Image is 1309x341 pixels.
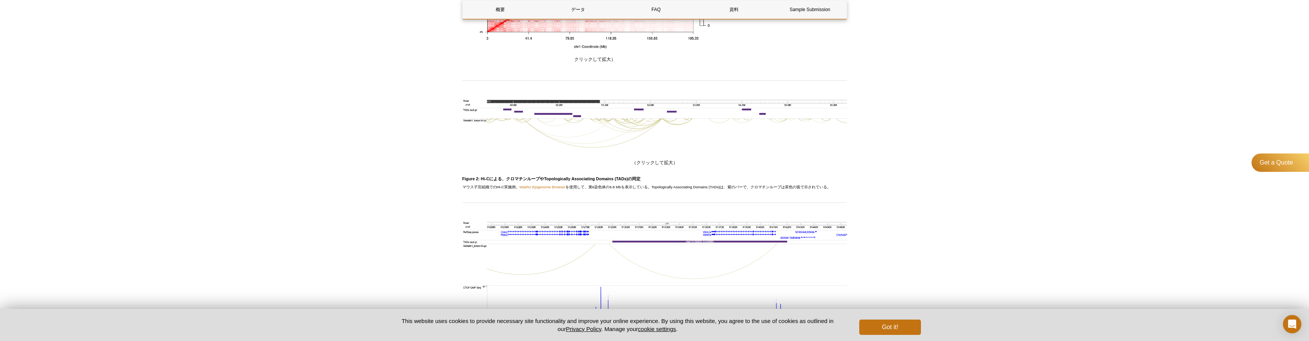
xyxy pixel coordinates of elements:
[618,0,694,19] a: FAQ
[519,185,565,189] a: WashU Epigenome Browser
[462,183,847,191] p: マウス子宮組織でのHi-C実施例。 を使用して、第6染色体の6.8 Mbを表示している。Topologically Associating Domains (TADs)は、紫のバーで、クロマチン...
[462,98,847,166] div: （クリックして拡大）
[388,317,847,333] p: This website uses cookies to provide necessary site functionality and improve your online experie...
[774,0,846,19] a: Sample Submission
[463,0,538,19] a: 概要
[696,0,772,19] a: 資料
[462,98,847,157] img: Hi-C enables identification of complex chromatin interactions like chromatin looping and Topologi...
[1283,315,1301,333] div: Open Intercom Messenger
[462,174,847,183] h3: Figure 2: Hi-Cによる、クロマチンループやTopologically Associating Domains (TADs)の同定
[638,326,676,332] button: cookie settings
[859,320,921,335] button: Got it!
[566,326,601,332] a: Privacy Policy
[541,0,616,19] a: データ
[1252,153,1309,172] a: Get a Quote
[462,220,847,334] img: ChIP-Seq analysis of CTCF confirms association of CTCF at boundaries between chromosomal topologi...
